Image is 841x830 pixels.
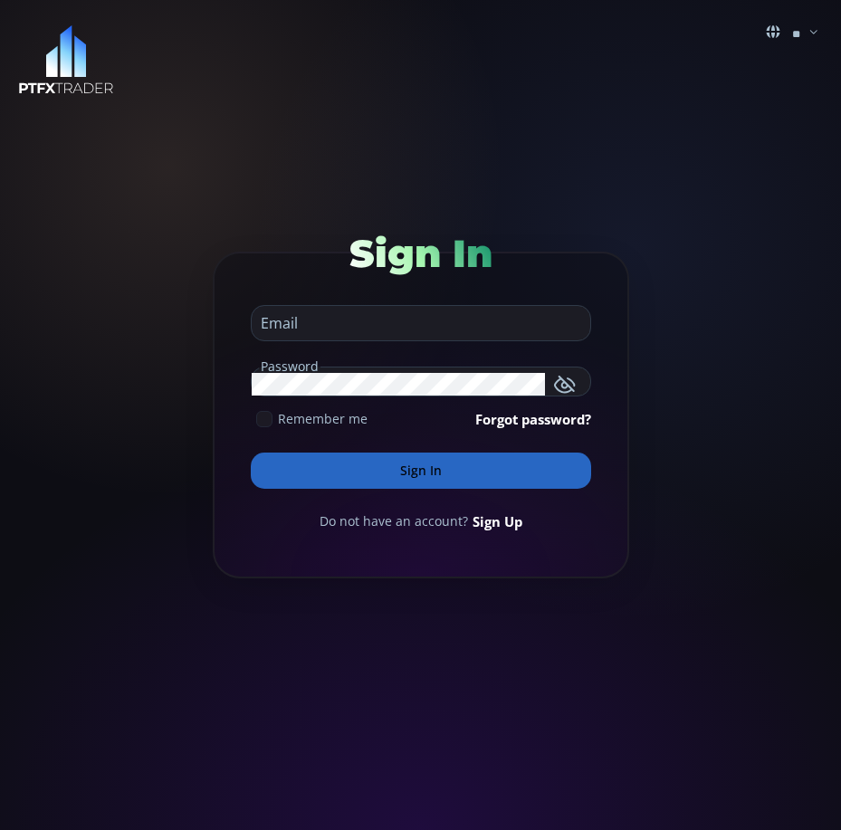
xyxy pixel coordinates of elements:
[473,511,522,531] a: Sign Up
[349,230,492,277] span: Sign In
[251,453,591,489] button: Sign In
[475,409,591,429] a: Forgot password?
[18,25,114,95] img: LOGO
[251,511,591,531] div: Do not have an account?
[278,409,368,428] span: Remember me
